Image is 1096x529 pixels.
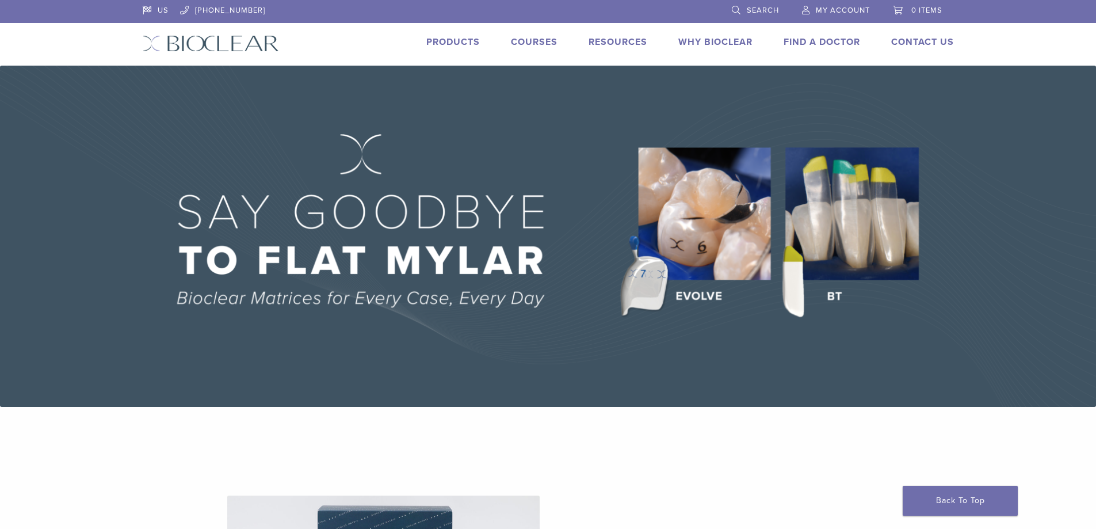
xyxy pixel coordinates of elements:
[891,36,954,48] a: Contact Us
[784,36,860,48] a: Find A Doctor
[903,486,1018,516] a: Back To Top
[911,6,942,15] span: 0 items
[816,6,870,15] span: My Account
[143,35,279,52] img: Bioclear
[589,36,647,48] a: Resources
[511,36,557,48] a: Courses
[747,6,779,15] span: Search
[426,36,480,48] a: Products
[678,36,753,48] a: Why Bioclear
